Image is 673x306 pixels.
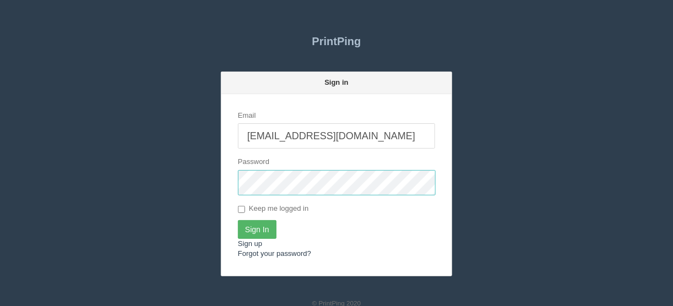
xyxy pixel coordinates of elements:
input: Sign In [238,220,276,239]
input: Keep me logged in [238,206,245,213]
label: Keep me logged in [238,204,308,215]
label: Password [238,157,269,167]
label: Email [238,111,256,121]
strong: Sign in [324,78,348,86]
a: Sign up [238,239,262,248]
input: test@example.com [238,123,435,149]
a: PrintPing [221,28,452,55]
a: Forgot your password? [238,249,311,258]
